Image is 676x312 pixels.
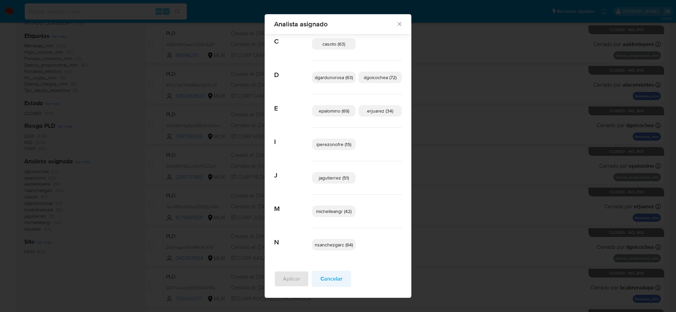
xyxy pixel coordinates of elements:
[364,74,396,81] span: dgoicochea (72)
[319,174,349,181] span: jagutierrez (51)
[316,141,351,148] span: iperezonofre (15)
[322,41,345,47] span: casoto (63)
[358,105,402,117] div: erjuarez (34)
[274,21,396,27] span: Analista asignado
[316,208,352,215] span: michelleangr (42)
[274,128,312,146] span: I
[396,21,402,27] button: Cerrar
[274,94,312,113] span: E
[312,38,356,50] div: casoto (63)
[274,228,312,246] span: N
[358,72,402,83] div: dgoicochea (72)
[312,139,356,150] div: iperezonofre (15)
[315,241,353,248] span: nsanchezgarc (64)
[319,107,349,114] span: epalomino (69)
[274,61,312,79] span: D
[312,172,356,184] div: jagutierrez (51)
[274,27,312,46] span: C
[274,195,312,213] span: M
[312,271,351,287] button: Cancelar
[274,161,312,179] span: J
[312,72,356,83] div: dgardunorosa (63)
[320,271,342,286] span: Cancelar
[312,206,356,217] div: michelleangr (42)
[315,74,353,81] span: dgardunorosa (63)
[312,105,356,117] div: epalomino (69)
[312,239,356,250] div: nsanchezgarc (64)
[367,107,393,114] span: erjuarez (34)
